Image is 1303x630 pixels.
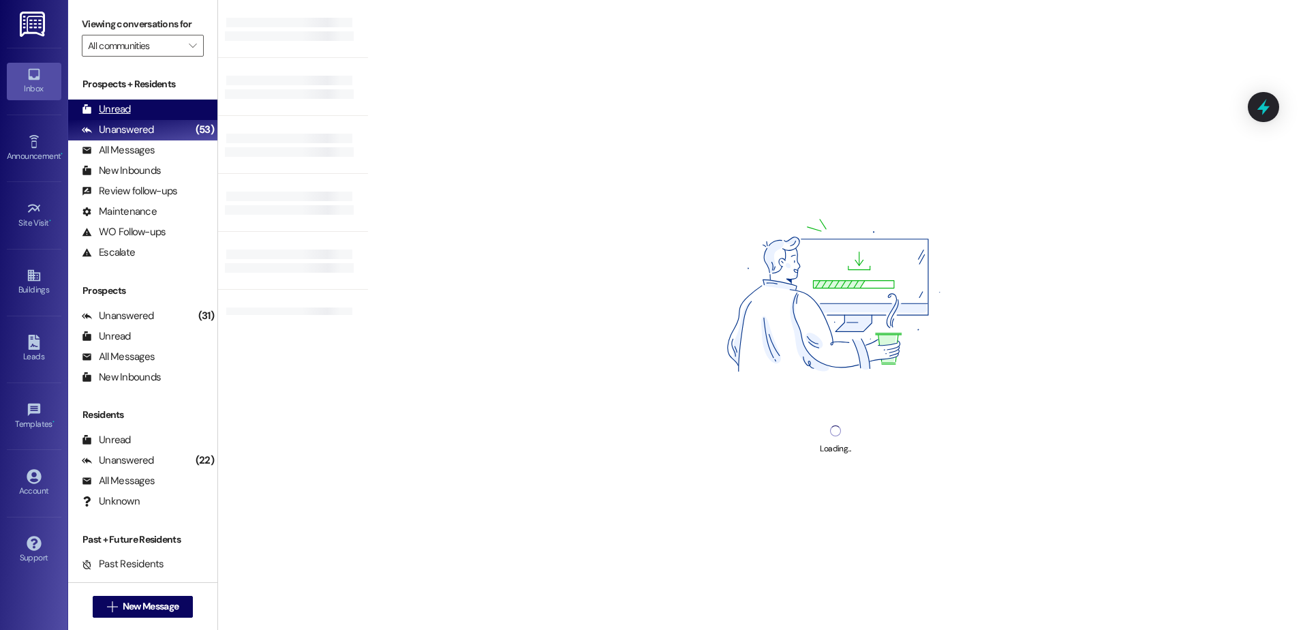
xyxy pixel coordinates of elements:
span: • [61,149,63,159]
a: Templates • [7,398,61,435]
span: • [49,216,51,226]
span: • [52,417,55,427]
span: New Message [123,599,179,614]
div: (22) [192,450,217,471]
div: All Messages [82,474,155,488]
div: (31) [195,305,217,327]
div: Past + Future Residents [68,532,217,547]
div: Past Residents [82,557,164,571]
div: Unanswered [82,123,154,137]
div: Escalate [82,245,135,260]
div: Loading... [820,442,850,456]
div: Maintenance [82,205,157,219]
div: Unknown [82,494,140,509]
a: Support [7,532,61,569]
div: WO Follow-ups [82,225,166,239]
div: Unanswered [82,453,154,468]
div: Prospects + Residents [68,77,217,91]
div: Unread [82,433,131,447]
a: Inbox [7,63,61,100]
div: Unread [82,102,131,117]
div: Unread [82,329,131,344]
label: Viewing conversations for [82,14,204,35]
a: Account [7,465,61,502]
i:  [189,40,196,51]
div: Prospects [68,284,217,298]
i:  [107,601,117,612]
div: Residents [68,408,217,422]
a: Leads [7,331,61,367]
button: New Message [93,596,194,618]
div: New Inbounds [82,164,161,178]
div: Review follow-ups [82,184,177,198]
div: All Messages [82,350,155,364]
a: Site Visit • [7,197,61,234]
div: Unanswered [82,309,154,323]
input: All communities [88,35,182,57]
div: (53) [192,119,217,140]
img: ResiDesk Logo [20,12,48,37]
div: All Messages [82,143,155,157]
a: Buildings [7,264,61,301]
div: New Inbounds [82,370,161,385]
